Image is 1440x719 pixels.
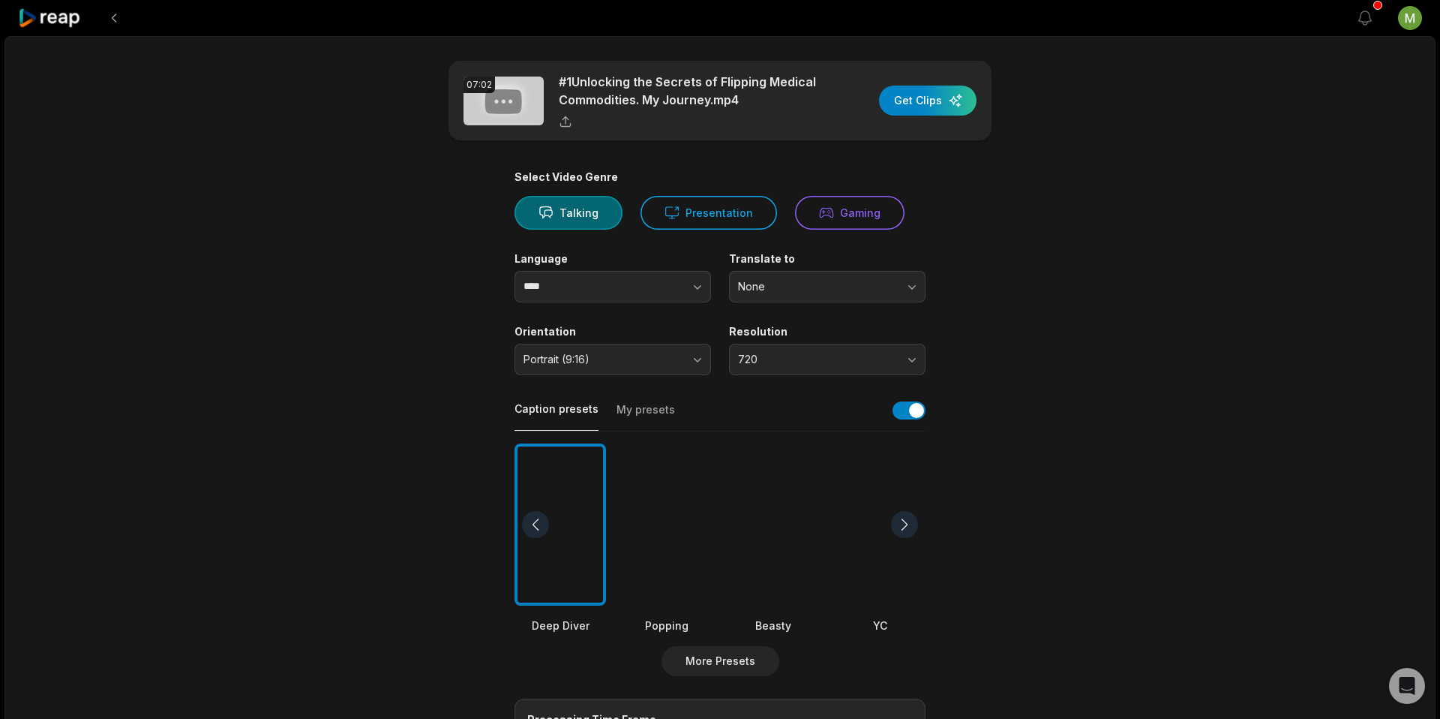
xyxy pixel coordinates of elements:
div: Beasty [727,618,819,633]
button: Gaming [795,196,904,230]
span: Portrait (9:16) [523,353,681,366]
div: Deep Diver [514,618,606,633]
p: #1Unlocking the Secrets of Flipping Medical Commodities. My Journey.mp4 [559,73,817,109]
label: Orientation [514,325,711,338]
div: Select Video Genre [514,170,925,184]
button: My presets [616,402,675,431]
span: 720 [738,353,895,366]
button: Presentation [640,196,777,230]
button: Portrait (9:16) [514,344,711,375]
label: Resolution [729,325,925,338]
div: Popping [621,618,712,633]
label: Translate to [729,252,925,266]
button: None [729,271,925,302]
button: More Presets [661,646,779,676]
label: Language [514,252,711,266]
button: 720 [729,344,925,375]
button: Get Clips [879,86,976,116]
div: Open Intercom Messenger [1389,668,1425,704]
button: Caption presets [514,402,598,431]
div: 07:02 [463,77,495,93]
div: YC [834,618,925,633]
button: Talking [514,196,622,230]
span: None [738,280,895,293]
